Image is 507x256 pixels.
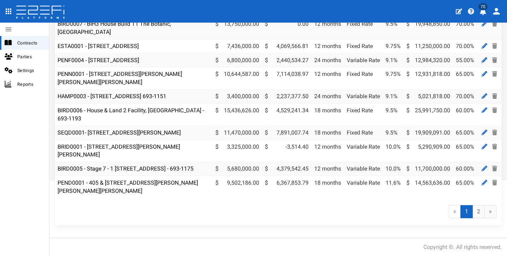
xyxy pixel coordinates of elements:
td: 70.00% [453,39,477,53]
td: 14,563,636.00 [404,176,453,198]
td: Variable Rate [344,90,383,104]
td: 7,114,038.97 [262,67,311,90]
td: 65.00% [453,126,477,140]
td: 0.00 [262,17,311,39]
td: 12 months [311,67,344,90]
td: 5,680,000.00 [213,162,262,176]
a: HAMP0003 - [STREET_ADDRESS] 693-1151 [58,93,166,100]
td: 70.00% [453,17,477,39]
td: 2,440,534.27 [262,53,311,67]
a: Delete Contract [490,19,499,28]
td: 9.5% [383,17,404,39]
td: 18 months [311,126,344,140]
td: 13,750,000.00 [213,17,262,39]
td: 24 months [311,90,344,104]
span: Reports [17,80,43,88]
td: 4,529,241.34 [262,103,311,126]
td: 3,400,000.00 [213,90,262,104]
div: Copyright ©. All rights reserved. [423,243,502,251]
span: Contracts [17,39,43,47]
a: » [484,205,496,218]
td: Fixed Rate [344,103,383,126]
td: 7,891,007.74 [262,126,311,140]
td: 55.00% [453,53,477,67]
a: ESTA0001 - [STREET_ADDRESS] [58,43,139,49]
td: 5,290,909.00 [404,140,453,162]
a: Delete Contract [490,92,499,101]
td: 24 months [311,53,344,67]
a: Delete Contract [490,142,499,151]
td: -3,514.40 [262,140,311,162]
a: Delete Contract [490,106,499,115]
td: 11,700,000.00 [404,162,453,176]
td: 9.75% [383,67,404,90]
td: Variable Rate [344,162,383,176]
a: Delete Contract [490,128,499,137]
td: 65.00% [453,176,477,198]
a: Delete Contract [490,178,499,187]
td: 10,644,587.00 [213,67,262,90]
a: PEND0001 - 405 & [STREET_ADDRESS][PERSON_NAME][PERSON_NAME][PERSON_NAME] [58,179,198,194]
td: 25,991,750.00 [404,103,453,126]
td: 9,502,186.00 [213,176,262,198]
td: 9.5% [383,103,404,126]
span: Parties [17,53,43,61]
td: Variable Rate [344,53,383,67]
td: 5,021,818.00 [404,90,453,104]
td: 9.1% [383,90,404,104]
td: 4,069,566.81 [262,39,311,53]
td: 3,325,000.00 [213,140,262,162]
a: BIRD0005 - Stage 7 - 1 [STREET_ADDRESS] - 693-1175 [58,165,193,172]
td: 65.00% [453,67,477,90]
td: Fixed Rate [344,17,383,39]
a: Delete Contract [490,70,499,78]
td: 9.5% [383,126,404,140]
td: 18 months [311,103,344,126]
td: 7,436,000.00 [213,39,262,53]
td: 9.75% [383,39,404,53]
a: 2 [472,205,485,218]
td: 11,250,000.00 [404,39,453,53]
a: BRID0001 - [STREET_ADDRESS][PERSON_NAME][PERSON_NAME] [58,143,180,158]
td: 65.00% [453,140,477,162]
td: 10.0% [383,140,404,162]
a: SEQD0001- [STREET_ADDRESS][PERSON_NAME] [58,129,181,136]
td: 11,470,000.00 [213,126,262,140]
td: 70.00% [453,90,477,104]
td: 19,909,091.00 [404,126,453,140]
td: 19,948,850.00 [404,17,453,39]
td: 12,984,320.00 [404,53,453,67]
td: 9.1% [383,53,404,67]
a: PENF0004 - [STREET_ADDRESS] [58,57,139,64]
td: Fixed Rate [344,67,383,90]
td: 12 months [311,39,344,53]
span: Settings [17,66,43,75]
td: 12 months [311,17,344,39]
td: 6,800,000.00 [213,53,262,67]
a: PENN0001 - [STREET_ADDRESS][PERSON_NAME][PERSON_NAME][PERSON_NAME] [58,71,182,85]
td: 12 months [311,140,344,162]
td: 6,367,853.79 [262,176,311,198]
span: « [449,205,461,218]
td: 10.0% [383,162,404,176]
td: Fixed Rate [344,39,383,53]
td: 4,379,542.45 [262,162,311,176]
td: 12 months [311,162,344,176]
a: BIRD0006 - House & Land 2 Facility, [GEOGRAPHIC_DATA] - 693-1193 [58,107,204,122]
td: 12,931,818.00 [404,67,453,90]
td: Variable Rate [344,176,383,198]
a: Delete Contract [490,164,499,173]
td: 2,237,377.50 [262,90,311,104]
td: 15,436,626.00 [213,103,262,126]
td: 60.00% [453,103,477,126]
a: BIRD0007 - BIH3 House Build T1 The Botanic, [GEOGRAPHIC_DATA] [58,20,171,35]
a: Delete Contract [490,42,499,50]
td: 60.00% [453,162,477,176]
td: 18 months [311,176,344,198]
td: 11.6% [383,176,404,198]
span: 1 [460,205,473,218]
a: Delete Contract [490,56,499,65]
td: Variable Rate [344,140,383,162]
td: Fixed Rate [344,126,383,140]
